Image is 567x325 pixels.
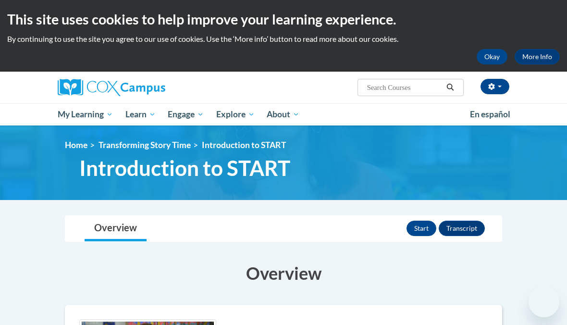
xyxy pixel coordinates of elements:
[529,287,559,317] iframe: Button to launch messaging window
[216,109,255,120] span: Explore
[65,261,502,285] h3: Overview
[210,103,261,125] a: Explore
[58,109,113,120] span: My Learning
[261,103,306,125] a: About
[515,49,560,64] a: More Info
[7,34,560,44] p: By continuing to use the site you agree to our use of cookies. Use the ‘More info’ button to read...
[85,216,147,241] a: Overview
[99,140,191,150] a: Transforming Story Time
[366,82,443,93] input: Search Courses
[477,49,507,64] button: Okay
[50,103,517,125] div: Main menu
[65,140,87,150] a: Home
[470,109,510,119] span: En español
[202,140,286,150] span: Introduction to START
[443,82,457,93] button: Search
[168,109,204,120] span: Engage
[161,103,210,125] a: Engage
[125,109,156,120] span: Learn
[407,221,436,236] button: Start
[51,103,119,125] a: My Learning
[79,155,290,181] span: Introduction to START
[58,79,198,96] a: Cox Campus
[481,79,509,94] button: Account Settings
[58,79,165,96] img: Cox Campus
[439,221,485,236] button: Transcript
[464,104,517,125] a: En español
[7,10,560,29] h2: This site uses cookies to help improve your learning experience.
[267,109,299,120] span: About
[119,103,162,125] a: Learn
